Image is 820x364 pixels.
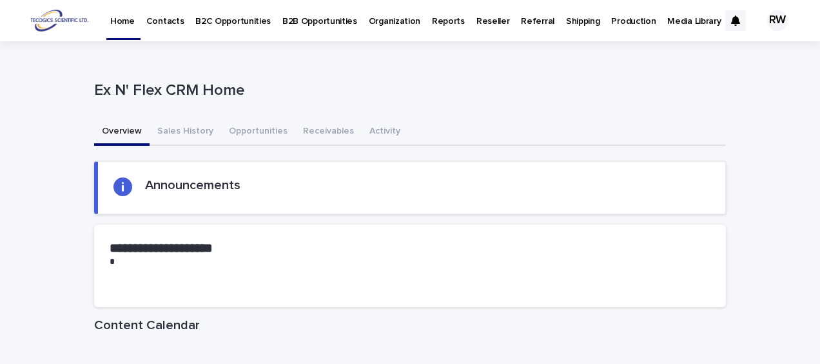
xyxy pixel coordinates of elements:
[362,119,408,146] button: Activity
[145,177,240,193] h2: Announcements
[94,81,721,100] p: Ex N' Flex CRM Home
[150,119,221,146] button: Sales History
[26,8,94,34] img: l22tfCASryn9SYBzxJ2O
[221,119,295,146] button: Opportunities
[767,10,788,31] div: RW
[94,318,726,333] h1: Content Calendar
[295,119,362,146] button: Receivables
[94,119,150,146] button: Overview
